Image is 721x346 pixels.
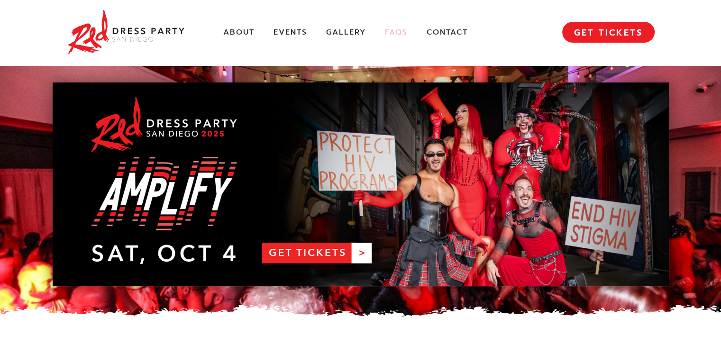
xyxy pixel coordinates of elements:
a: Contact [427,27,468,37]
a: Events [274,27,307,37]
img: Red Dress Party San Diego [67,8,185,56]
a: GET TICKETS [562,22,655,43]
a: About [223,27,255,37]
a: FAQs [385,27,408,37]
a: Gallery [326,27,366,37]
